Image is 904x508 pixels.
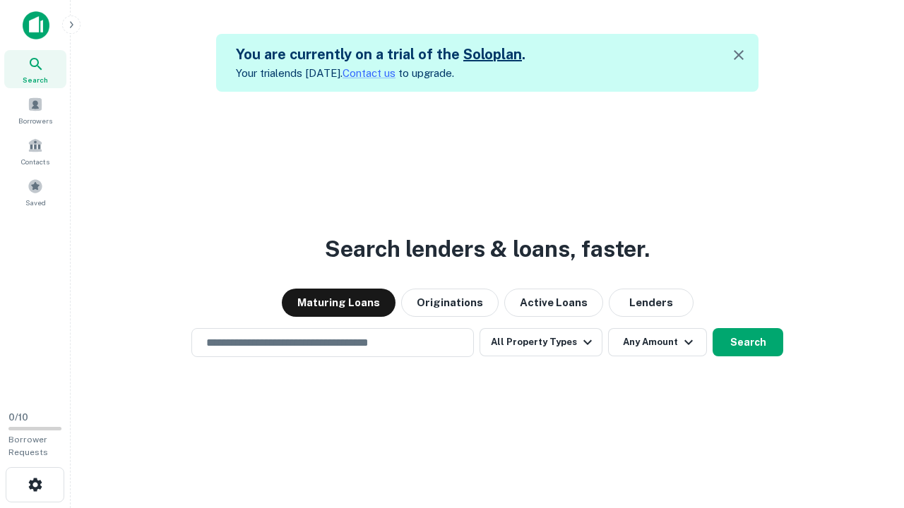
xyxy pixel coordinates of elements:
[4,50,66,88] a: Search
[609,289,694,317] button: Lenders
[236,44,525,65] h5: You are currently on a trial of the .
[282,289,395,317] button: Maturing Loans
[401,289,499,317] button: Originations
[18,115,52,126] span: Borrowers
[343,67,395,79] a: Contact us
[480,328,602,356] button: All Property Types
[4,91,66,129] a: Borrowers
[8,412,28,423] span: 0 / 10
[463,46,522,63] a: Soloplan
[4,173,66,211] a: Saved
[325,232,650,266] h3: Search lenders & loans, faster.
[23,74,48,85] span: Search
[236,65,525,82] p: Your trial ends [DATE]. to upgrade.
[833,350,904,418] iframe: Chat Widget
[504,289,603,317] button: Active Loans
[23,11,49,40] img: capitalize-icon.png
[8,435,48,457] span: Borrower Requests
[608,328,707,356] button: Any Amount
[21,156,49,167] span: Contacts
[713,328,783,356] button: Search
[4,132,66,170] a: Contacts
[25,197,46,208] span: Saved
